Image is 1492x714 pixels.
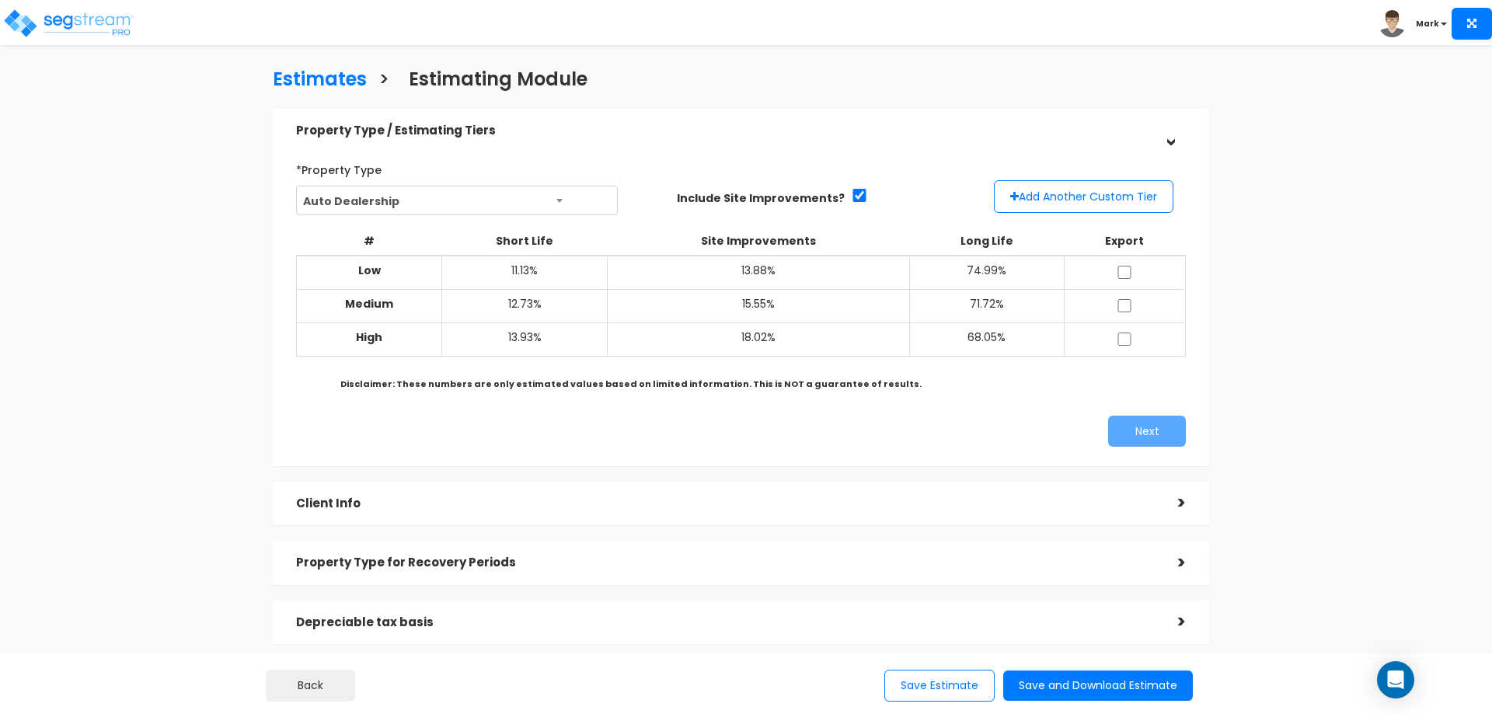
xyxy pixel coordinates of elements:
div: > [1158,116,1182,147]
td: 11.13% [442,256,608,290]
b: High [356,329,382,345]
button: Save Estimate [884,670,995,702]
td: 74.99% [909,256,1064,290]
h3: > [378,69,389,93]
td: 18.02% [608,322,909,356]
td: 71.72% [909,289,1064,322]
h3: Estimating Module [409,69,587,93]
span: Auto Dealership [296,186,618,215]
th: # [297,227,442,256]
td: 12.73% [442,289,608,322]
th: Export [1064,227,1185,256]
td: 13.93% [442,322,608,356]
b: Medium [345,296,393,312]
h5: Client Info [296,497,1155,510]
span: Auto Dealership [297,186,617,216]
h3: Estimates [273,69,367,93]
label: *Property Type [296,157,382,178]
th: Site Improvements [608,227,909,256]
button: Next [1108,416,1186,447]
img: avatar.png [1379,10,1406,37]
td: 13.88% [608,256,909,290]
a: Estimating Module [397,54,587,101]
b: Disclaimer: These numbers are only estimated values based on limited information. This is NOT a g... [340,378,922,390]
div: > [1155,491,1186,515]
img: logo_pro_r.png [2,8,134,39]
div: > [1155,551,1186,575]
div: Open Intercom Messenger [1377,661,1414,698]
a: Estimates [261,54,367,101]
label: Include Site Improvements? [677,190,845,206]
td: 15.55% [608,289,909,322]
th: Short Life [442,227,608,256]
h5: Property Type / Estimating Tiers [296,124,1155,138]
h5: Depreciable tax basis [296,616,1155,629]
b: Low [358,263,381,278]
button: Back [266,670,355,702]
h5: Property Type for Recovery Periods [296,556,1155,569]
b: Mark [1416,18,1439,30]
td: 68.05% [909,322,1064,356]
button: Save and Download Estimate [1003,670,1193,701]
th: Long Life [909,227,1064,256]
div: > [1155,610,1186,634]
button: Add Another Custom Tier [994,180,1173,213]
